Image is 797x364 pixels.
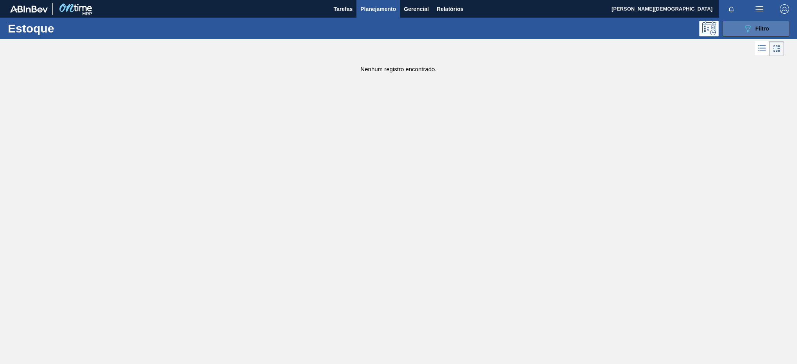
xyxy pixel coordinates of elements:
[10,5,48,13] img: TNhmsLtSVTkK8tSr43FrP2fwEKptu5GPRR3wAAAABJRU5ErkJggg==
[755,41,769,56] div: Visão em Lista
[8,24,126,33] h1: Estoque
[755,4,764,14] img: userActions
[333,4,353,14] span: Tarefas
[719,4,744,14] button: Notificações
[756,25,769,32] span: Filtro
[780,4,789,14] img: Logout
[404,4,429,14] span: Gerencial
[699,21,719,36] div: Pogramando: nenhum usuário selecionado
[437,4,463,14] span: Relatórios
[360,4,396,14] span: Planejamento
[723,21,789,36] button: Filtro
[769,41,784,56] div: Visão em Cards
